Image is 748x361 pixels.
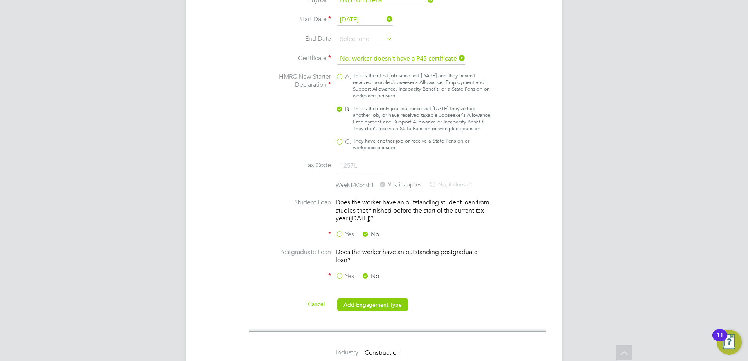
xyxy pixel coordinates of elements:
label: Yes [336,272,354,281]
span: A. [345,73,351,81]
label: No, it doesn't [429,181,472,189]
input: Select one [337,34,393,45]
label: Yes, it applies [379,181,421,189]
label: No [361,272,379,281]
button: Open Resource Center, 11 new notifications [717,330,742,355]
div: Does the worker have an outstanding postgraduate loan? [336,248,492,264]
button: Add Engagement Type [337,298,408,311]
label: End Date [253,35,331,43]
span: Construction [365,349,400,357]
div: 11 [716,335,723,345]
label: Postgraduate Loan [253,248,331,256]
span: B. [345,105,351,114]
div: This is their only job, but since last [DATE] they’ve had another job, or have received taxable J... [353,105,492,132]
label: Start Date [253,15,331,23]
label: No [361,231,379,239]
div: Does the worker have an outstanding student loan from studies that finished before the start of t... [336,198,492,223]
button: Cancel [302,298,331,310]
input: Select one [337,53,465,65]
div: This is their first job since last [DATE] and they haven’t received taxable Jobseeker's Allowance... [353,73,492,99]
input: Select one [337,14,393,26]
div: They have another job or receive a State Pension or workplace pension [353,138,492,151]
label: Yes [336,231,354,239]
label: Certificate [253,54,331,63]
label: HMRC New Starter Declaration [253,73,331,89]
label: Industry [249,348,358,357]
label: Student Loan [253,198,331,207]
label: Week1/Month1 [336,181,374,188]
label: Tax Code [253,161,331,170]
span: C. [345,138,351,146]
